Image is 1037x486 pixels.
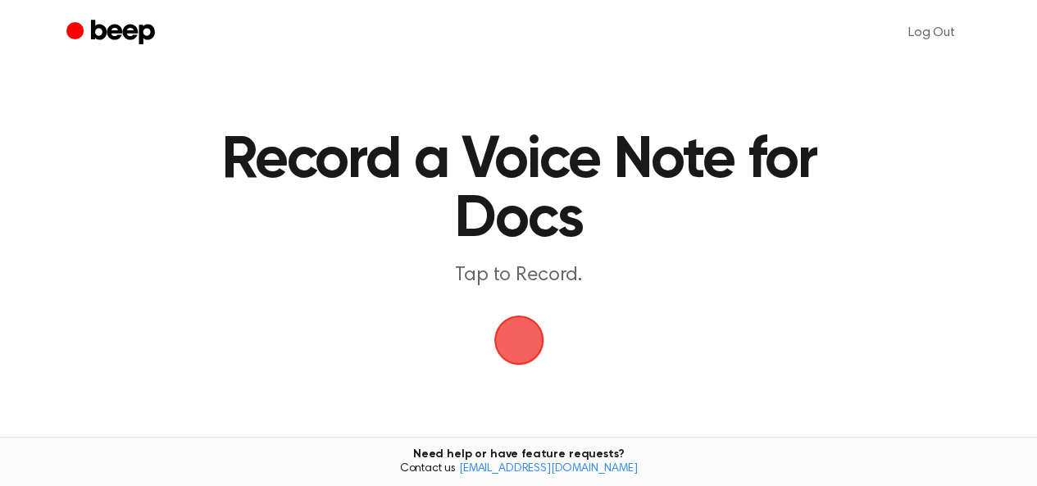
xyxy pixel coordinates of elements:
h1: Record a Voice Note for Docs [177,131,860,249]
a: [EMAIL_ADDRESS][DOMAIN_NAME] [459,463,638,475]
a: Beep [66,17,159,49]
span: Contact us [10,462,1027,477]
a: Log Out [892,13,971,52]
p: Tap to Record. [204,262,834,289]
button: Beep Logo [494,316,544,365]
